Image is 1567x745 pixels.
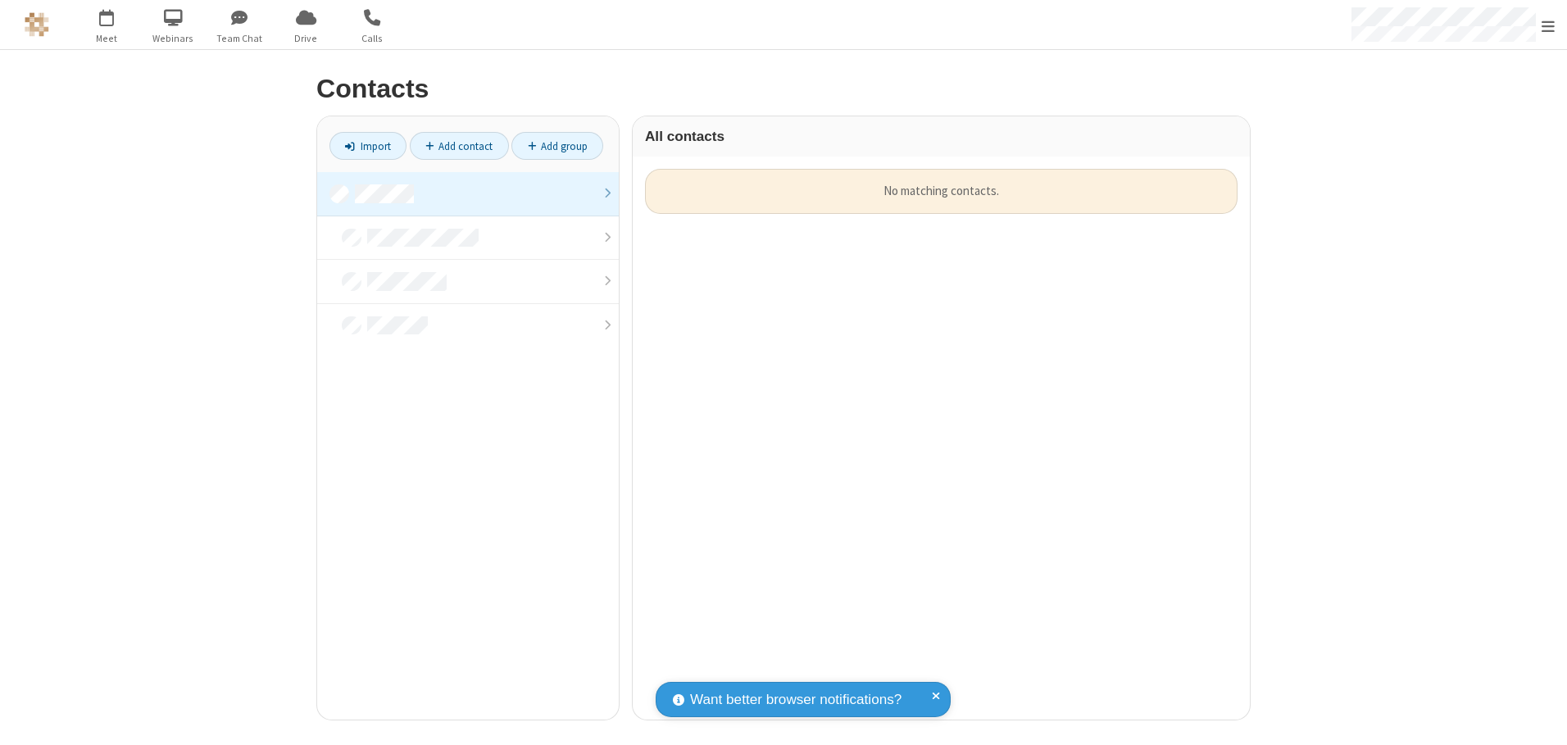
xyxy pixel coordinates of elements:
[25,12,49,37] img: QA Selenium DO NOT DELETE OR CHANGE
[511,132,603,160] a: Add group
[633,157,1250,720] div: grid
[329,132,407,160] a: Import
[275,31,337,46] span: Drive
[209,31,270,46] span: Team Chat
[410,132,509,160] a: Add contact
[645,129,1238,144] h3: All contacts
[316,75,1251,103] h2: Contacts
[342,31,403,46] span: Calls
[690,689,902,711] span: Want better browser notifications?
[76,31,138,46] span: Meet
[143,31,204,46] span: Webinars
[645,169,1238,214] div: No matching contacts.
